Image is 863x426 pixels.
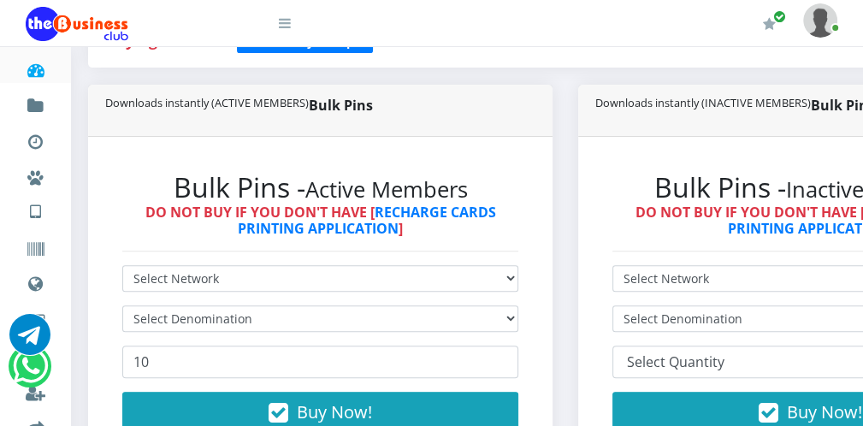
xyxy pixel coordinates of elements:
[9,327,50,355] a: Chat for support
[773,10,786,23] span: Renew/Upgrade Subscription
[595,95,811,111] small: Downloads instantly (INACTIVE MEMBERS)
[26,82,45,123] a: Fund wallet
[26,298,45,339] a: Cable TV, Electricity
[26,46,45,87] a: Dashboard
[122,346,518,378] input: Enter Quantity
[65,188,208,217] a: Nigerian VTU
[787,400,862,423] span: Buy Now!
[297,400,372,423] span: Buy Now!
[13,358,48,387] a: Chat for support
[26,188,45,231] a: VTU
[763,17,776,31] i: Renew/Upgrade Subscription
[305,175,468,204] small: Active Members
[26,7,128,41] img: Logo
[65,213,208,242] a: International VTU
[26,226,45,267] a: Vouchers
[237,30,373,50] a: Click to Buy Cheaper
[26,370,45,411] a: Register a Referral
[105,95,535,115] strong: Bulk Pins
[122,171,518,204] h2: Bulk Pins -
[803,3,837,37] img: User
[26,154,45,195] a: Miscellaneous Payments
[105,95,309,111] small: Downloads instantly (ACTIVE MEMBERS)
[26,118,45,159] a: Transactions
[238,203,496,238] a: RECHARGE CARDS PRINTING APPLICATION
[26,260,45,303] a: Data
[145,203,496,238] strong: DO NOT BUY IF YOU DON'T HAVE [ ]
